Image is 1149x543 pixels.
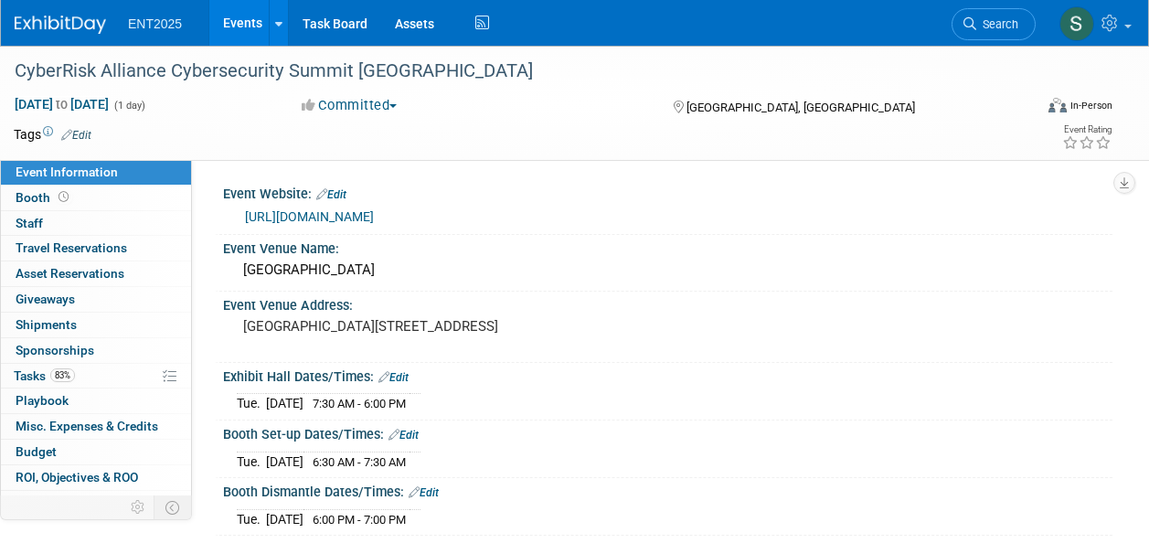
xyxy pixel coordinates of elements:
a: Booth [1,186,191,210]
a: Budget [1,440,191,464]
div: Booth Set-up Dates/Times: [223,421,1112,444]
a: Attachments3 [1,491,191,516]
a: Search [952,8,1036,40]
div: Booth Dismantle Dates/Times: [223,478,1112,502]
pre: [GEOGRAPHIC_DATA][STREET_ADDRESS] [243,318,573,335]
a: Edit [61,129,91,142]
a: Edit [378,371,409,384]
span: Asset Reservations [16,266,124,281]
a: Edit [316,188,346,201]
span: ROI, Objectives & ROO [16,470,138,484]
a: Edit [388,429,419,442]
div: In-Person [1069,99,1112,112]
a: Edit [409,486,439,499]
td: Tags [14,125,91,144]
span: ENT2025 [128,16,182,31]
td: Tue. [237,509,266,528]
a: Staff [1,211,191,236]
span: Staff [16,216,43,230]
a: Tasks83% [1,364,191,389]
div: [GEOGRAPHIC_DATA] [237,256,1099,284]
span: Booth not reserved yet [55,190,72,204]
img: Stephanie Silva [1059,6,1094,41]
span: Booth [16,190,72,205]
span: Misc. Expenses & Credits [16,419,158,433]
div: Event Venue Name: [223,235,1112,258]
a: Giveaways [1,287,191,312]
div: Exhibit Hall Dates/Times: [223,363,1112,387]
span: Event Information [16,165,118,179]
img: Format-Inperson.png [1048,98,1067,112]
span: 6:30 AM - 7:30 AM [313,455,406,469]
a: Sponsorships [1,338,191,363]
span: Budget [16,444,57,459]
td: [DATE] [266,509,303,528]
span: Attachments [16,495,107,510]
span: Travel Reservations [16,240,127,255]
div: Event Venue Address: [223,292,1112,314]
a: ROI, Objectives & ROO [1,465,191,490]
span: 3 [93,495,107,509]
a: Travel Reservations [1,236,191,261]
td: Tue. [237,394,266,413]
div: Event Website: [223,180,1112,204]
span: 7:30 AM - 6:00 PM [313,397,406,410]
span: to [53,97,70,112]
div: CyberRisk Alliance Cybersecurity Summit [GEOGRAPHIC_DATA] [8,55,1018,88]
span: Search [976,17,1018,31]
td: Toggle Event Tabs [154,495,192,519]
div: Event Rating [1062,125,1112,134]
td: [DATE] [266,452,303,471]
td: [DATE] [266,394,303,413]
span: [DATE] [DATE] [14,96,110,112]
a: Asset Reservations [1,261,191,286]
span: 83% [50,368,75,382]
span: 6:00 PM - 7:00 PM [313,513,406,527]
span: Shipments [16,317,77,332]
span: [GEOGRAPHIC_DATA], [GEOGRAPHIC_DATA] [686,101,915,114]
span: Playbook [16,393,69,408]
a: Playbook [1,389,191,413]
span: Giveaways [16,292,75,306]
div: Event Format [952,95,1112,122]
span: Sponsorships [16,343,94,357]
a: Shipments [1,313,191,337]
button: Committed [295,96,404,115]
td: Personalize Event Tab Strip [122,495,154,519]
img: ExhibitDay [15,16,106,34]
span: Tasks [14,368,75,383]
a: [URL][DOMAIN_NAME] [245,209,374,224]
span: (1 day) [112,100,145,112]
td: Tue. [237,452,266,471]
a: Event Information [1,160,191,185]
a: Misc. Expenses & Credits [1,414,191,439]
